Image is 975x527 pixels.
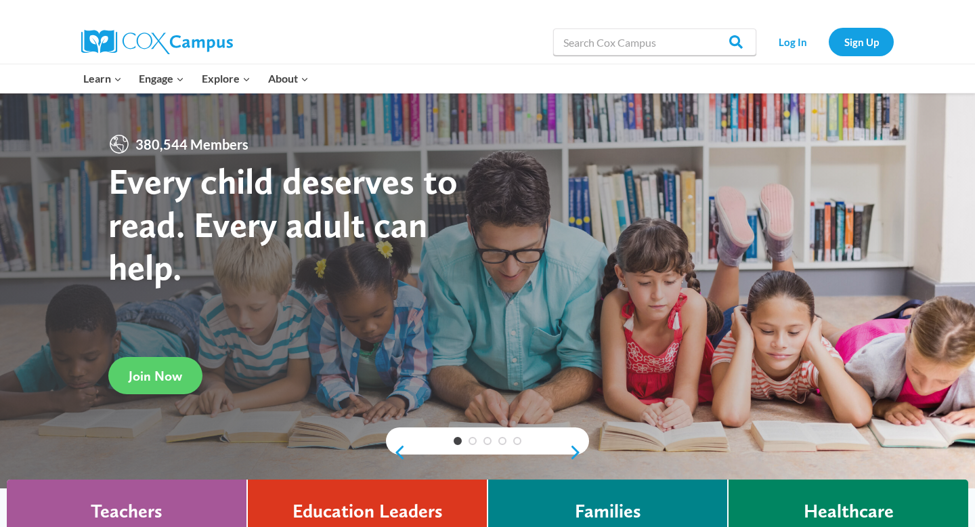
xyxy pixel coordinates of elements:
span: 380,544 Members [130,133,254,155]
div: content slider buttons [386,439,589,466]
nav: Secondary Navigation [763,28,894,56]
strong: Every child deserves to read. Every adult can help. [108,159,458,289]
input: Search Cox Campus [553,28,756,56]
a: 5 [513,437,521,445]
a: Log In [763,28,822,56]
span: Explore [202,70,251,87]
h4: Healthcare [804,500,894,523]
h4: Education Leaders [292,500,443,523]
span: Learn [83,70,122,87]
a: Sign Up [829,28,894,56]
h4: Teachers [91,500,162,523]
span: Engage [139,70,184,87]
span: Join Now [129,368,182,384]
a: 1 [454,437,462,445]
a: 4 [498,437,506,445]
a: 2 [469,437,477,445]
a: previous [386,444,406,461]
a: next [569,444,589,461]
a: Join Now [108,357,202,394]
a: 3 [483,437,492,445]
nav: Primary Navigation [74,64,317,93]
img: Cox Campus [81,30,233,54]
h4: Families [575,500,641,523]
span: About [268,70,309,87]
